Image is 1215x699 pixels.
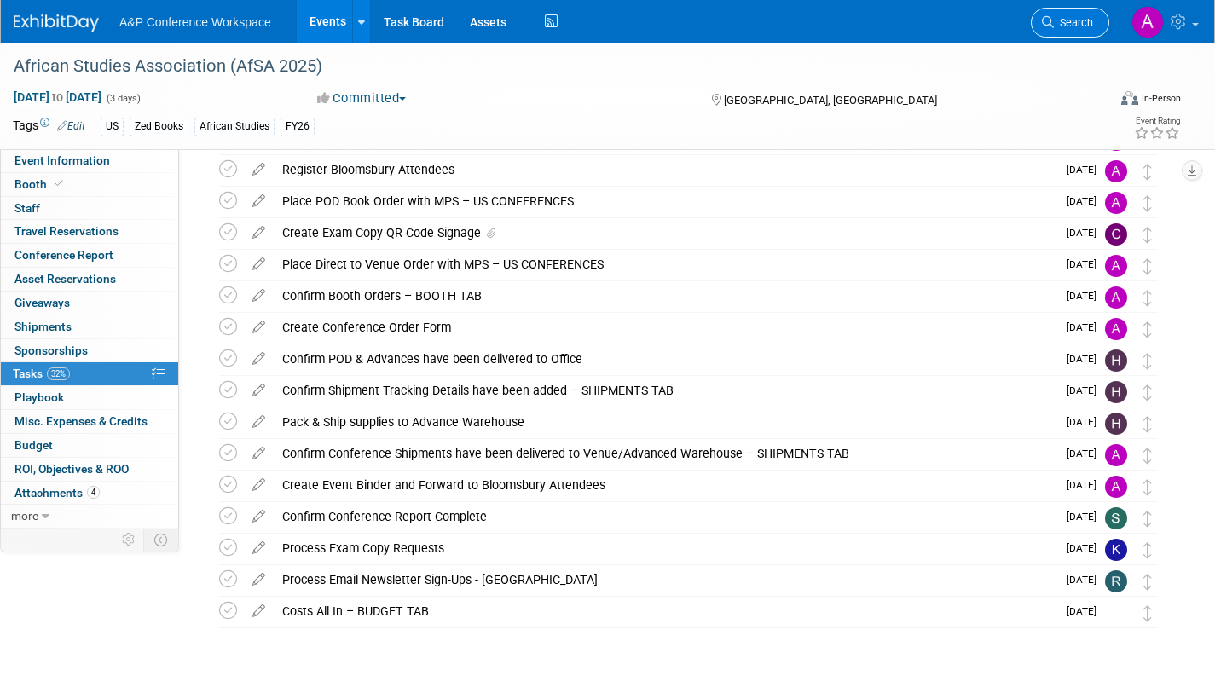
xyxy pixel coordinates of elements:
[144,529,179,551] td: Toggle Event Tabs
[119,15,271,29] span: A&P Conference Workspace
[1105,539,1127,561] img: Kate Hunneyball
[14,153,110,167] span: Event Information
[1067,574,1105,586] span: [DATE]
[1067,290,1105,302] span: [DATE]
[1143,290,1152,306] i: Move task
[1054,16,1093,29] span: Search
[8,51,1081,82] div: African Studies Association (AfSA 2025)
[1105,444,1127,466] img: Amanda Oney
[1,268,178,291] a: Asset Reservations
[1105,570,1127,592] img: Rhianna Blackburn
[274,439,1056,468] div: Confirm Conference Shipments have been delivered to Venue/Advanced Warehouse – SHIPMENTS TAB
[1067,258,1105,270] span: [DATE]
[1,482,178,505] a: Attachments4
[14,248,113,262] span: Conference Report
[1105,507,1127,529] img: Sydney Williams
[281,118,315,136] div: FY26
[1105,413,1127,435] img: Hannah Siegel
[274,218,1056,247] div: Create Exam Copy QR Code Signage
[1143,416,1152,432] i: Move task
[1067,164,1105,176] span: [DATE]
[14,486,100,500] span: Attachments
[1,244,178,267] a: Conference Report
[244,414,274,430] a: edit
[49,90,66,104] span: to
[1143,258,1152,274] i: Move task
[274,597,1056,626] div: Costs All In – BUDGET TAB
[1067,448,1105,459] span: [DATE]
[274,502,1056,531] div: Confirm Conference Report Complete
[1143,164,1152,180] i: Move task
[1067,227,1105,239] span: [DATE]
[244,446,274,461] a: edit
[1121,91,1138,105] img: Format-Inperson.png
[1067,542,1105,554] span: [DATE]
[274,155,1056,184] div: Register Bloomsbury Attendees
[1105,286,1127,309] img: Amanda Oney
[724,94,937,107] span: [GEOGRAPHIC_DATA], [GEOGRAPHIC_DATA]
[1067,605,1105,617] span: [DATE]
[244,383,274,398] a: edit
[1143,574,1152,590] i: Move task
[274,344,1056,373] div: Confirm POD & Advances have been delivered to Office
[1067,384,1105,396] span: [DATE]
[1134,117,1180,125] div: Event Rating
[274,471,1056,500] div: Create Event Binder and Forward to Bloomsbury Attendees
[1,197,178,220] a: Staff
[47,367,70,380] span: 32%
[244,288,274,303] a: edit
[1131,6,1164,38] img: Amanda Oney
[14,390,64,404] span: Playbook
[1,505,178,528] a: more
[1,434,178,457] a: Budget
[274,187,1056,216] div: Place POD Book Order with MPS – US CONFERENCES
[1143,542,1152,558] i: Move task
[14,272,116,286] span: Asset Reservations
[13,117,85,136] td: Tags
[114,529,144,551] td: Personalize Event Tab Strip
[1,292,178,315] a: Giveaways
[1067,416,1105,428] span: [DATE]
[14,224,119,238] span: Travel Reservations
[1,149,178,172] a: Event Information
[1105,476,1127,498] img: Amanda Oney
[1143,321,1152,338] i: Move task
[14,296,70,309] span: Giveaways
[1105,255,1127,277] img: Amanda Oney
[1,362,178,385] a: Tasks32%
[274,313,1056,342] div: Create Conference Order Form
[13,90,102,105] span: [DATE] [DATE]
[1143,479,1152,495] i: Move task
[1031,8,1109,38] a: Search
[1105,381,1127,403] img: Hannah Siegel
[57,120,85,132] a: Edit
[1105,318,1127,340] img: Amanda Oney
[55,179,63,188] i: Booth reservation complete
[1143,384,1152,401] i: Move task
[1,410,178,433] a: Misc. Expenses & Credits
[274,250,1056,279] div: Place Direct to Venue Order with MPS – US CONFERENCES
[14,177,67,191] span: Booth
[1105,192,1127,214] img: Amanda Oney
[105,93,141,104] span: (3 days)
[14,201,40,215] span: Staff
[11,509,38,523] span: more
[1143,227,1152,243] i: Move task
[274,534,1056,563] div: Process Exam Copy Requests
[1143,195,1152,211] i: Move task
[244,540,274,556] a: edit
[1143,605,1152,621] i: Move task
[1143,353,1152,369] i: Move task
[13,367,70,380] span: Tasks
[1,220,178,243] a: Travel Reservations
[244,225,274,240] a: edit
[1,315,178,338] a: Shipments
[1067,321,1105,333] span: [DATE]
[101,118,124,136] div: US
[244,509,274,524] a: edit
[14,438,53,452] span: Budget
[244,257,274,272] a: edit
[14,14,99,32] img: ExhibitDay
[1067,479,1105,491] span: [DATE]
[1141,92,1181,105] div: In-Person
